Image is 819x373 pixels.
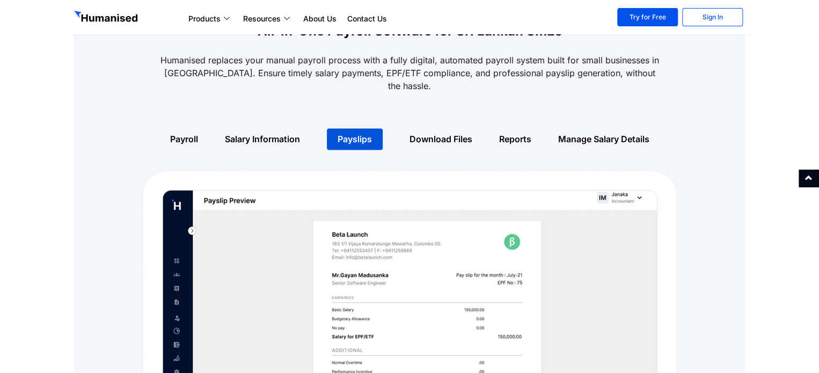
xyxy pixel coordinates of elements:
a: Salary Information [225,134,300,144]
a: Try for Free [617,8,678,26]
img: GetHumanised Logo [74,11,140,25]
a: Sign In [682,8,743,26]
a: Contact Us [342,12,392,25]
a: Reports [499,134,531,144]
a: About Us [298,12,342,25]
a: Payslips [327,128,383,150]
a: Manage Salary Details [558,134,649,144]
a: Resources [238,12,298,25]
p: Humanised replaces your manual payroll process with a fully digital, automated payroll system bui... [159,54,660,92]
a: Payroll [170,134,198,144]
a: Download Files [409,134,472,144]
a: Products [183,12,238,25]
